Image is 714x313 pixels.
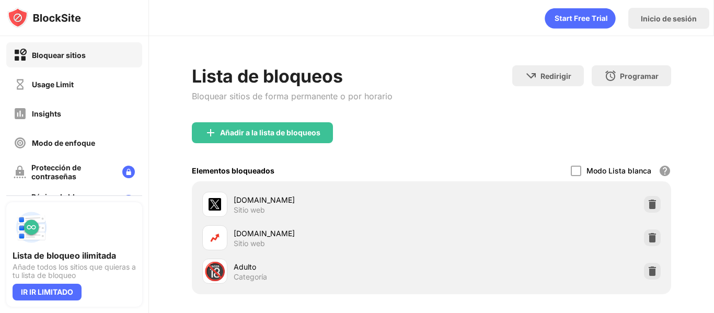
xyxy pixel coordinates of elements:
img: lock-menu.svg [122,195,135,207]
div: [DOMAIN_NAME] [234,228,432,239]
img: time-usage-off.svg [14,78,27,91]
div: Programar [620,72,659,80]
div: Protección de contraseñas [31,163,114,181]
img: password-protection-off.svg [14,166,26,178]
img: customize-block-page-off.svg [14,195,26,207]
div: animation [545,8,616,29]
div: Inicio de sesión [641,14,697,23]
div: Categoría [234,272,267,282]
div: [DOMAIN_NAME] [234,194,432,205]
div: Lista de bloqueo ilimitada [13,250,136,261]
div: Usage Limit [32,80,74,89]
div: Añade todos los sitios que quieras a tu lista de bloqueo [13,263,136,280]
div: Lista de bloqueos [192,65,393,87]
img: favicons [209,198,221,211]
div: Redirigir [540,72,571,80]
div: Sitio web [234,239,265,248]
div: Insights [32,109,61,118]
div: Bloquear sitios [32,51,86,60]
div: Adulto [234,261,432,272]
div: Página de bloques personalizados [31,192,114,210]
img: favicons [209,231,221,244]
img: lock-menu.svg [122,166,135,178]
div: IR IR LIMITADO [13,284,82,300]
img: focus-off.svg [14,136,27,149]
div: Modo de enfoque [32,138,95,147]
img: insights-off.svg [14,107,27,120]
div: Añadir a la lista de bloqueos [220,129,320,137]
div: Elementos bloqueados [192,166,274,175]
div: Modo Lista blanca [586,166,651,175]
img: push-block-list.svg [13,208,50,246]
div: 🔞 [204,261,226,282]
img: logo-blocksite.svg [7,7,81,28]
img: block-on.svg [14,49,27,62]
div: Sitio web [234,205,265,215]
div: Bloquear sitios de forma permanente o por horario [192,91,393,101]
